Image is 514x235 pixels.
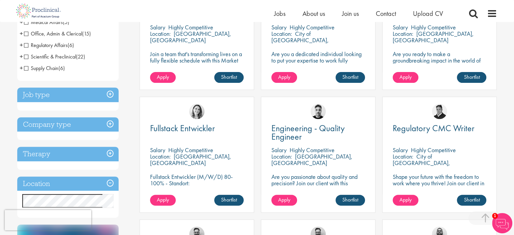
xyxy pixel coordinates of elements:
p: [GEOGRAPHIC_DATA], [GEOGRAPHIC_DATA] [393,30,474,44]
span: Office, Admin & Clerical [24,30,82,37]
span: Salary [150,23,165,31]
p: Are you a dedicated individual looking to put your expertise to work fully flexibly in a remote p... [271,51,365,83]
span: Salary [271,146,287,154]
p: Highly Competitive [290,146,335,154]
p: Highly Competitive [411,146,456,154]
img: Dean Fisher [311,104,326,119]
a: Regulatory CMC Writer [393,124,486,133]
iframe: reCAPTCHA [5,210,91,230]
p: [GEOGRAPHIC_DATA], [GEOGRAPHIC_DATA] [150,30,231,44]
span: Regulatory Affairs [24,42,68,49]
span: Apply [157,73,169,80]
p: City of [GEOGRAPHIC_DATA], [GEOGRAPHIC_DATA] [271,30,329,50]
span: Location: [393,152,413,160]
a: Apply [393,72,418,83]
a: Shortlist [336,72,365,83]
span: (5) [63,19,69,26]
img: Nur Ergiydiren [189,104,204,119]
img: Chatbot [492,213,512,233]
p: [GEOGRAPHIC_DATA], [GEOGRAPHIC_DATA] [150,152,231,167]
span: Apply [399,196,412,203]
span: Apply [278,196,290,203]
span: + [20,28,23,39]
a: Shortlist [336,195,365,206]
p: Highly Competitive [168,23,213,31]
a: Apply [271,72,297,83]
a: Shortlist [214,195,244,206]
p: Highly Competitive [168,146,213,154]
p: Shape your future with the freedom to work where you thrive! Join our client in this fully remote... [393,173,486,193]
h3: Therapy [17,147,119,161]
p: [GEOGRAPHIC_DATA], [GEOGRAPHIC_DATA] [271,152,352,167]
span: Supply Chain [24,65,58,72]
p: Join a team that's transforming lives on a fully flexible schedule with this Market Access Manage... [150,51,244,70]
img: Peter Duvall [432,104,447,119]
a: Shortlist [457,195,486,206]
a: Apply [271,195,297,206]
span: Apply [399,73,412,80]
span: Location: [150,152,171,160]
span: + [20,63,23,73]
a: Engineering - Quality Engineer [271,124,365,141]
p: Are you ready to make a groundbreaking impact in the world of biotechnology? Join a growing compa... [393,51,486,83]
span: Apply [278,73,290,80]
span: + [20,17,23,27]
span: Regulatory Affairs [24,42,74,49]
p: Highly Competitive [411,23,456,31]
p: City of [GEOGRAPHIC_DATA], [GEOGRAPHIC_DATA] [393,152,450,173]
span: Scientific & Preclinical [24,53,85,60]
span: Medical Affairs [24,19,69,26]
span: Engineering - Quality Engineer [271,122,345,142]
span: Supply Chain [24,65,65,72]
a: Jobs [274,9,286,18]
a: Apply [150,195,176,206]
span: Salary [393,146,408,154]
span: Location: [150,30,171,38]
a: Shortlist [457,72,486,83]
span: Fullstack Entwickler [150,122,215,134]
a: Fullstack Entwickler [150,124,244,133]
span: (22) [76,53,85,60]
span: Location: [271,152,292,160]
span: Salary [393,23,408,31]
a: Upload CV [413,9,443,18]
span: Regulatory CMC Writer [393,122,474,134]
a: Join us [342,9,359,18]
span: Medical Affairs [24,19,63,26]
a: Contact [376,9,396,18]
span: (6) [68,42,74,49]
span: Salary [271,23,287,31]
span: (6) [58,65,65,72]
span: 1 [492,213,498,219]
span: (15) [82,30,91,37]
span: Location: [271,30,292,38]
a: Shortlist [214,72,244,83]
span: Scientific & Preclinical [24,53,76,60]
span: Location: [393,30,413,38]
h3: Company type [17,117,119,132]
span: Office, Admin & Clerical [24,30,91,37]
a: About us [302,9,325,18]
span: + [20,40,23,50]
p: Highly Competitive [290,23,335,31]
a: Apply [393,195,418,206]
h3: Location [17,177,119,191]
span: + [20,51,23,62]
h3: Job type [17,88,119,102]
p: Fullstack Entwickler (M/W/D) 80-100% - Standort: [GEOGRAPHIC_DATA], [GEOGRAPHIC_DATA] - Arbeitsze... [150,173,244,206]
span: Salary [150,146,165,154]
span: Apply [157,196,169,203]
p: Are you passionate about quality and precision? Join our client with this engineering role and he... [271,173,365,199]
a: Apply [150,72,176,83]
